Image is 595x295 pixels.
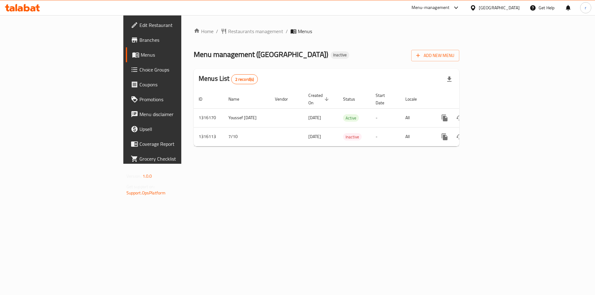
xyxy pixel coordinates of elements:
a: Coverage Report [126,137,223,151]
span: Choice Groups [139,66,218,73]
table: enhanced table [194,90,502,146]
span: Branches [139,36,218,44]
span: Vendor [275,95,296,103]
span: Grocery Checklist [139,155,218,163]
div: Inactive [343,133,362,141]
span: Status [343,95,363,103]
button: more [437,111,452,125]
span: Promotions [139,96,218,103]
span: Start Date [376,92,393,106]
div: [GEOGRAPHIC_DATA] [479,4,520,11]
span: Active [343,115,359,122]
span: Menu disclaimer [139,111,218,118]
span: Inactive [331,52,349,58]
span: 2 record(s) [231,76,258,82]
td: All [400,108,432,127]
a: Coupons [126,77,223,92]
td: 7/10 [223,127,270,146]
button: Add New Menu [411,50,459,61]
nav: breadcrumb [194,28,459,35]
span: ID [199,95,210,103]
span: Menus [298,28,312,35]
span: Menu management ( [GEOGRAPHIC_DATA] ) [194,47,328,61]
span: Locale [405,95,425,103]
span: Inactive [343,133,362,141]
th: Actions [432,90,502,109]
a: Grocery Checklist [126,151,223,166]
a: Menus [126,47,223,62]
td: - [371,127,400,146]
span: Upsell [139,125,218,133]
div: Inactive [331,51,349,59]
td: All [400,127,432,146]
span: [DATE] [308,132,321,141]
td: Youssef [DATE] [223,108,270,127]
span: Menus [141,51,218,59]
span: [DATE] [308,114,321,122]
a: Promotions [126,92,223,107]
span: Restaurants management [228,28,283,35]
td: - [371,108,400,127]
span: Get support on: [126,183,155,191]
button: Change Status [452,129,467,144]
a: Choice Groups [126,62,223,77]
button: more [437,129,452,144]
span: Add New Menu [416,52,454,59]
li: / [286,28,288,35]
a: Restaurants management [221,28,283,35]
span: r [585,4,586,11]
h2: Menus List [199,74,258,84]
a: Edit Restaurant [126,18,223,33]
div: Menu-management [412,4,450,11]
div: Export file [442,72,457,87]
a: Menu disclaimer [126,107,223,122]
div: Total records count [231,74,258,84]
button: Change Status [452,111,467,125]
a: Branches [126,33,223,47]
span: Edit Restaurant [139,21,218,29]
div: Active [343,114,359,122]
a: Upsell [126,122,223,137]
span: Coupons [139,81,218,88]
span: Created On [308,92,331,106]
span: Name [228,95,247,103]
span: Version: [126,172,142,180]
a: Support.OpsPlatform [126,189,166,197]
span: Coverage Report [139,140,218,148]
span: 1.0.0 [143,172,152,180]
